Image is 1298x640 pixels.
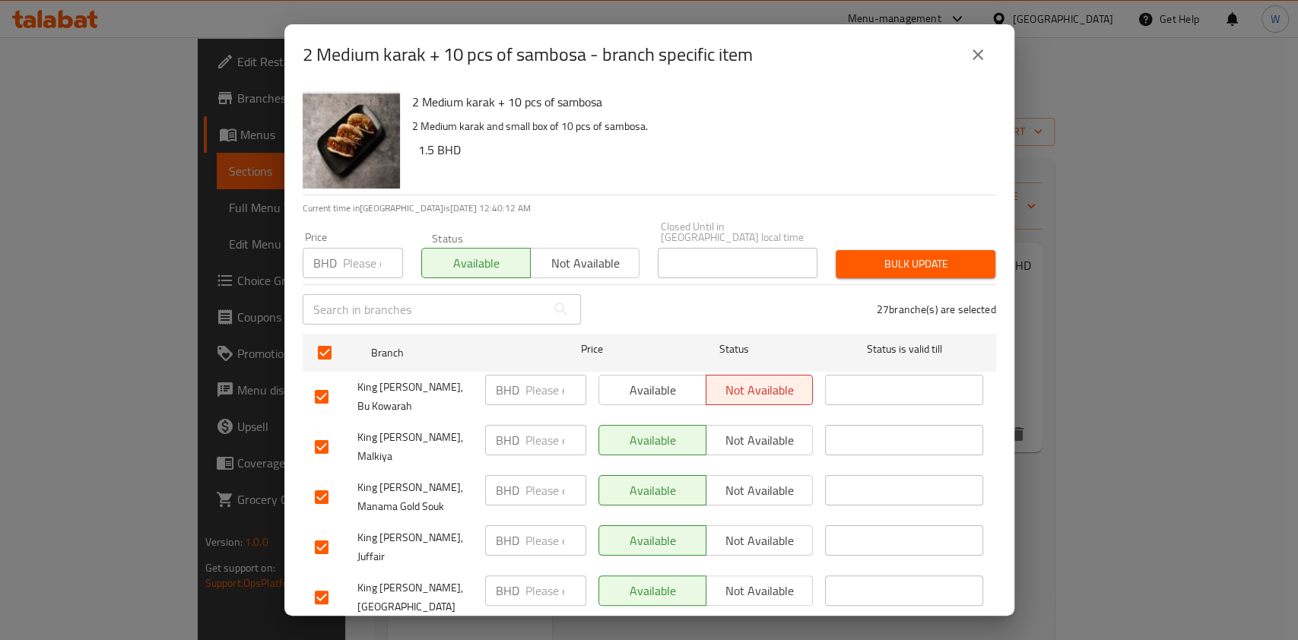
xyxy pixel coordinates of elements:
input: Please enter price [525,525,586,556]
span: Price [541,340,643,359]
span: Status is valid till [825,340,983,359]
button: Not available [706,425,814,455]
input: Please enter price [525,475,586,505]
button: Not available [706,475,814,505]
p: BHD [496,581,519,600]
span: Available [428,252,525,274]
span: Available [605,429,700,451]
input: Please enter price [525,575,586,606]
button: Not available [530,248,639,278]
h6: 1.5 BHD [418,139,984,160]
span: King [PERSON_NAME], Bu Kowarah [357,378,473,416]
input: Please enter price [525,425,586,455]
span: Not available [712,379,808,401]
p: BHD [496,481,519,499]
p: BHD [496,531,519,550]
span: Not available [537,252,633,274]
h2: 2 Medium karak + 10 pcs of sambosa - branch specific item [303,43,753,67]
button: Not available [706,375,814,405]
button: close [960,36,996,73]
button: Available [598,475,706,505]
button: Available [421,248,531,278]
p: Current time in [GEOGRAPHIC_DATA] is [DATE] 12:40:12 AM [303,201,996,215]
span: Available [605,379,700,401]
button: Available [598,575,706,606]
span: King [PERSON_NAME], Malkiya [357,428,473,466]
span: Not available [712,429,808,451]
span: Not available [712,480,808,502]
img: 2 Medium karak + 10 pcs of sambosa [303,91,400,189]
button: Available [598,425,706,455]
p: BHD [496,381,519,399]
h6: 2 Medium karak + 10 pcs of sambosa [412,91,984,112]
span: Available [605,580,700,602]
input: Please enter price [525,375,586,405]
span: Status [655,340,813,359]
button: Not available [706,525,814,556]
p: BHD [313,254,337,272]
span: Branch [371,344,529,363]
span: King [PERSON_NAME], Juffair [357,528,473,566]
span: Bulk update [848,255,983,274]
button: Not available [706,575,814,606]
p: 2 Medium karak and small box of 10 pcs of sambosa. [412,117,984,136]
p: 27 branche(s) are selected [877,302,996,317]
span: Not available [712,580,808,602]
button: Available [598,375,706,405]
p: BHD [496,431,519,449]
span: Available [605,530,700,552]
button: Available [598,525,706,556]
button: Bulk update [836,250,995,278]
span: Not available [712,530,808,552]
input: Search in branches [303,294,546,325]
span: Available [605,480,700,502]
span: King [PERSON_NAME], [GEOGRAPHIC_DATA] [357,578,473,616]
input: Please enter price [343,248,403,278]
span: King [PERSON_NAME], Manama Gold Souk [357,478,473,516]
